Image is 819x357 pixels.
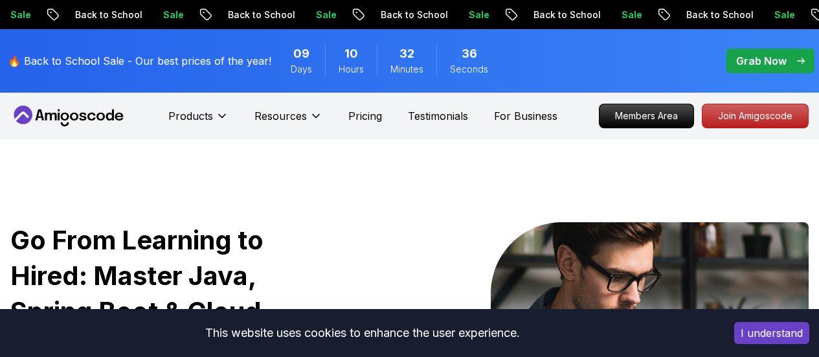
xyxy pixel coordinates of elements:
[370,8,458,21] p: Back to School
[734,322,809,344] button: Accept cookies
[676,8,764,21] p: Back to School
[291,63,312,76] span: Days
[218,8,306,21] p: Back to School
[254,108,307,124] p: Resources
[462,45,477,63] span: 36 Seconds
[458,8,500,21] p: Sale
[10,319,715,347] div: This website uses cookies to enhance the user experience.
[611,8,653,21] p: Sale
[168,108,229,134] button: Products
[153,8,194,21] p: Sale
[8,53,271,69] p: 🔥 Back to School Sale - Our best prices of the year!
[702,104,808,128] p: Join Amigoscode
[254,108,322,134] button: Resources
[306,8,347,21] p: Sale
[764,8,805,21] p: Sale
[600,104,693,128] p: Members Area
[450,63,488,76] span: Seconds
[702,104,809,128] a: Join Amigoscode
[339,63,364,76] span: Hours
[599,104,694,128] a: Members Area
[523,8,611,21] p: Back to School
[408,108,468,124] a: Testimonials
[348,108,382,124] a: Pricing
[344,45,358,63] span: 10 Hours
[293,45,309,63] span: 9 Days
[494,108,557,124] a: For Business
[736,53,787,69] p: Grab Now
[168,108,213,124] p: Products
[399,45,414,63] span: 32 Minutes
[65,8,153,21] p: Back to School
[390,63,423,76] span: Minutes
